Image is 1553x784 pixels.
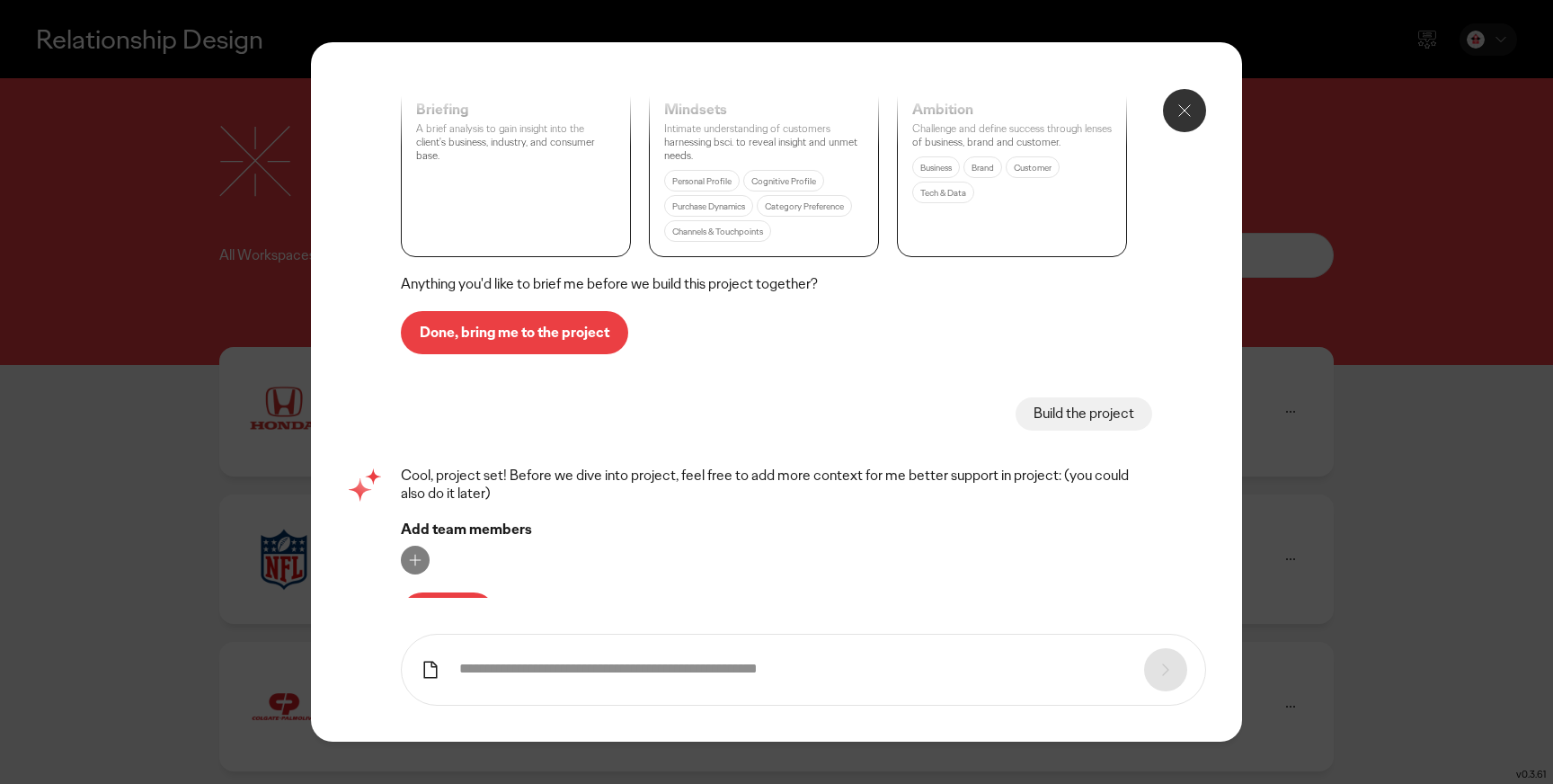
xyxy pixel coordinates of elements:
[1006,156,1060,178] div: Customer
[912,182,974,203] div: Tech & Data
[912,122,1112,149] div: Challenge and define success through lenses of business, brand and customer.
[420,325,609,340] p: Done, bring me to the project
[664,220,771,242] div: Channels & Touchpoints
[1034,405,1134,423] div: Build the project
[416,122,616,163] div: A brief analysis to gain insight into the client's business, industry, and consumer base.
[757,195,852,217] div: Category Preference
[912,101,1112,120] div: Ambition
[416,101,616,120] div: Briefing
[664,122,864,163] div: Intimate understanding of customers harnessing bsci. to reveal insight and unmet needs.
[401,520,532,539] strong: Add team members
[401,275,1153,293] div: Anything you'd like to brief me before we build this project together?
[963,156,1002,178] div: Brand
[401,467,1153,503] div: Cool, project set! Before we dive into project, feel free to add more context for me better suppo...
[912,156,960,178] div: Business
[664,101,864,120] div: Mindsets
[401,311,628,354] button: Done, bring me to the project
[664,195,753,217] div: Purchase Dynamics
[664,170,740,192] div: Personal Profile
[743,170,824,192] div: Cognitive Profile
